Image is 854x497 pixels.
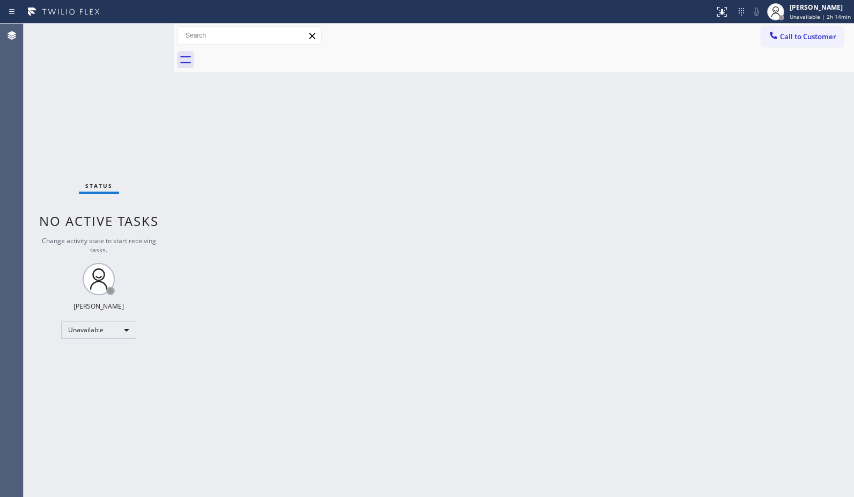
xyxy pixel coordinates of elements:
button: Call to Customer [761,26,843,47]
input: Search [178,27,321,44]
button: Mute [749,4,764,19]
span: Unavailable | 2h 14min [790,13,851,20]
div: [PERSON_NAME] [73,302,124,311]
span: Change activity state to start receiving tasks. [42,236,156,254]
div: [PERSON_NAME] [790,3,851,12]
span: Call to Customer [780,32,836,41]
span: Status [85,182,113,189]
div: Unavailable [61,321,136,339]
span: No active tasks [39,212,159,230]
